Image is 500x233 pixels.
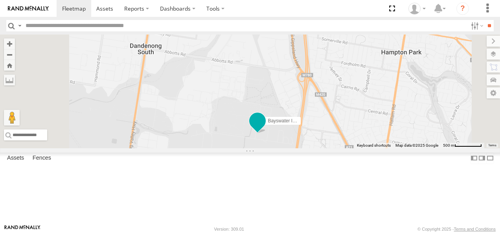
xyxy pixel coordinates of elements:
[17,20,23,31] label: Search Query
[29,153,55,164] label: Fences
[4,110,20,126] button: Drag Pegman onto the map to open Street View
[470,153,478,164] label: Dock Summary Table to the Left
[441,143,484,148] button: Map Scale: 500 m per 66 pixels
[8,6,49,11] img: rand-logo.svg
[406,3,428,15] div: Bayswater Sales Counter
[456,2,469,15] i: ?
[468,20,485,31] label: Search Filter Options
[268,118,313,124] span: Bayswater Isuzu FRR
[4,75,15,86] label: Measure
[214,227,244,231] div: Version: 309.01
[488,144,496,147] a: Terms (opens in new tab)
[443,143,454,147] span: 500 m
[395,143,438,147] span: Map data ©2025 Google
[454,227,496,231] a: Terms and Conditions
[357,143,391,148] button: Keyboard shortcuts
[3,153,28,164] label: Assets
[417,227,496,231] div: © Copyright 2025 -
[4,49,15,60] button: Zoom out
[4,38,15,49] button: Zoom in
[487,87,500,98] label: Map Settings
[4,225,40,233] a: Visit our Website
[4,60,15,71] button: Zoom Home
[486,153,494,164] label: Hide Summary Table
[478,153,486,164] label: Dock Summary Table to the Right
